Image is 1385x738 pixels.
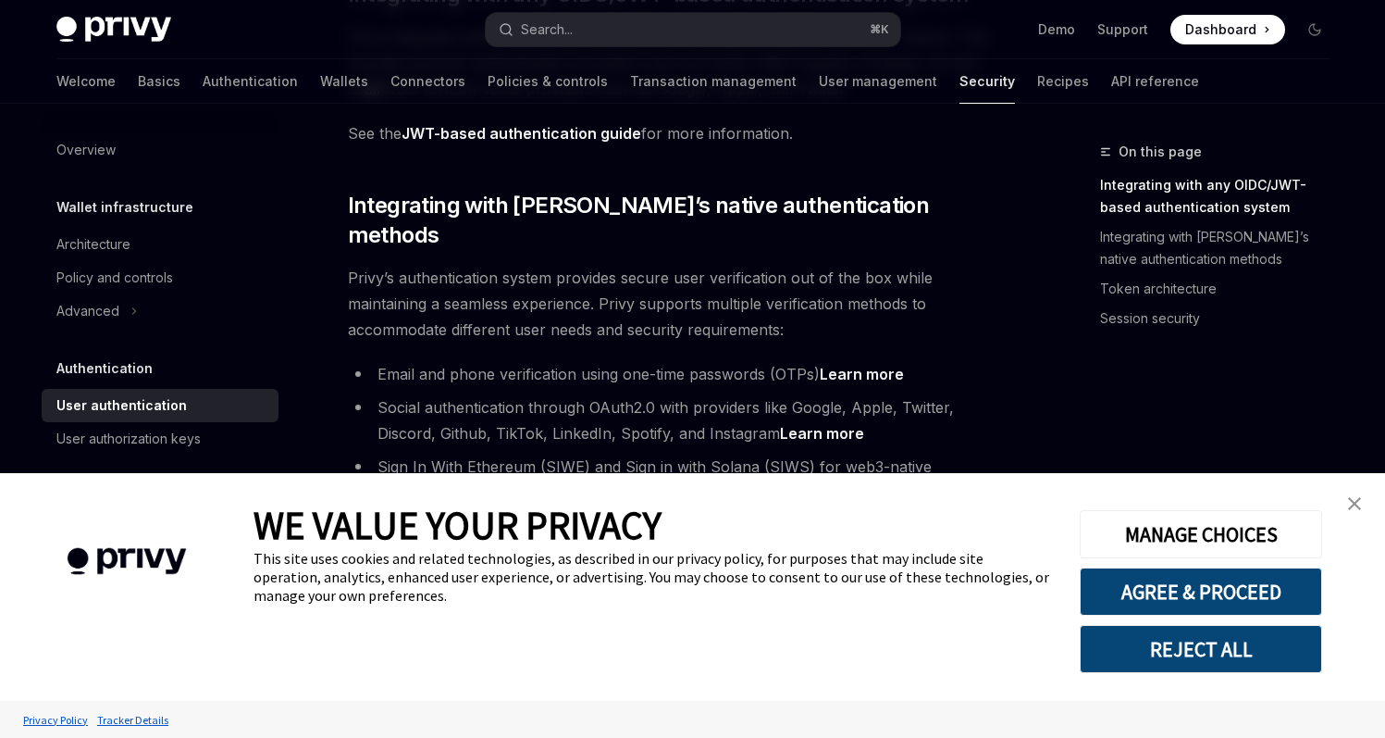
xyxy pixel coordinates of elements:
[1038,20,1075,39] a: Demo
[28,521,226,602] img: company logo
[42,389,278,422] a: User authentication
[254,501,662,549] span: WE VALUE YOUR PRIVACY
[819,59,937,104] a: User management
[870,22,889,37] span: ⌘ K
[348,394,1015,446] li: Social authentication through OAuth2.0 with providers like Google, Apple, Twitter, Discord, Githu...
[402,124,641,144] a: JWT-based authentication guide
[521,19,573,41] div: Search...
[486,13,900,46] button: Search...⌘K
[56,267,173,289] div: Policy and controls
[1185,20,1256,39] span: Dashboard
[1111,59,1199,104] a: API reference
[780,424,864,444] a: Learn more
[630,59,797,104] a: Transaction management
[56,17,171,43] img: dark logo
[348,454,1015,506] li: Sign In With Ethereum (SIWE) and Sign in with Solana (SIWS) for web3-native users
[1100,274,1344,304] a: Token architecture
[1100,170,1344,222] a: Integrating with any OIDC/JWT-based authentication system
[1080,510,1322,558] button: MANAGE CHOICES
[56,357,153,380] h5: Authentication
[1097,20,1148,39] a: Support
[348,265,1015,343] span: Privy’s authentication system provides secure user verification out of the box while maintaining ...
[1348,497,1361,510] img: close banner
[320,59,368,104] a: Wallets
[56,428,201,450] div: User authorization keys
[56,300,119,322] div: Advanced
[56,139,116,161] div: Overview
[1119,141,1202,163] span: On this page
[959,59,1015,104] a: Security
[1080,625,1322,673] button: REJECT ALL
[56,233,130,256] div: Architecture
[1080,568,1322,616] button: AGREE & PROCEED
[42,133,278,167] a: Overview
[56,59,116,104] a: Welcome
[348,361,1015,387] li: Email and phone verification using one-time passwords (OTPs)
[390,59,465,104] a: Connectors
[93,704,173,736] a: Tracker Details
[820,365,904,384] a: Learn more
[203,59,298,104] a: Authentication
[1300,15,1329,44] button: Toggle dark mode
[42,228,278,261] a: Architecture
[19,704,93,736] a: Privacy Policy
[1336,485,1373,522] a: close banner
[1100,304,1344,333] a: Session security
[138,59,180,104] a: Basics
[1170,15,1285,44] a: Dashboard
[42,261,278,294] a: Policy and controls
[348,191,1015,250] span: Integrating with [PERSON_NAME]’s native authentication methods
[42,422,278,456] a: User authorization keys
[254,549,1052,605] div: This site uses cookies and related technologies, as described in our privacy policy, for purposes...
[488,59,608,104] a: Policies & controls
[1037,59,1089,104] a: Recipes
[348,120,1015,146] span: See the for more information.
[1100,222,1344,274] a: Integrating with [PERSON_NAME]’s native authentication methods
[56,394,187,417] div: User authentication
[56,196,193,219] h5: Wallet infrastructure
